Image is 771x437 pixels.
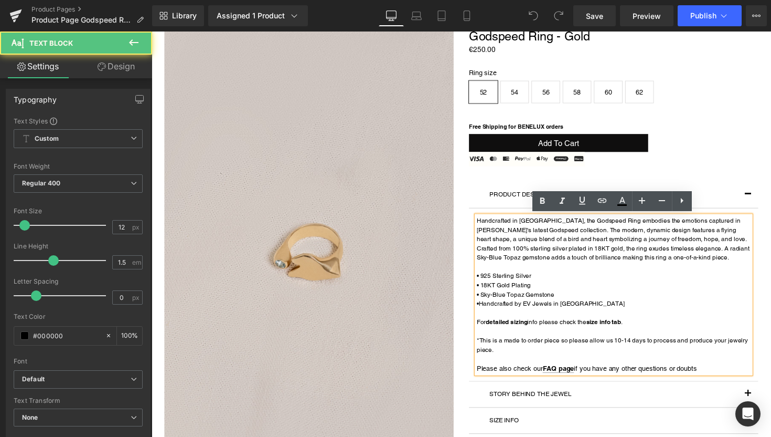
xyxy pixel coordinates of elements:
div: Open Intercom Messenger [735,401,761,426]
button: Undo [523,5,544,26]
button: Add To Cart [325,105,509,123]
span: 56 [400,51,408,73]
p: Handcrafted in [GEOGRAPHIC_DATA], the Godspeed Ring embodies the emotions captured in [PERSON_NAM... [333,189,614,236]
span: Please also check our [333,341,401,349]
label: Ring size [325,40,622,50]
a: Preview [620,5,673,26]
p: info please check the . [333,293,614,303]
span: Save [586,11,603,22]
span: Product Page Godspeed Ring - Gold [31,16,132,24]
strong: size info tab [445,294,481,301]
div: Assigned 1 Product [217,11,299,21]
span: if you have any other questions or doubts [433,341,559,349]
div: Text Transform [14,397,143,404]
span: px [132,224,141,231]
b: None [22,413,38,421]
span: 52 [336,51,344,73]
strong: detailed sizing [342,294,385,301]
p: STORY BEHIND THE JEWEL [346,367,601,377]
a: Design [78,55,154,78]
span: PRODUCT DESCRIPTION [346,163,422,171]
span: Text Block [29,39,73,47]
div: Font Weight [14,163,143,170]
span: For [333,294,342,301]
span: Library [172,11,197,20]
i: Default [22,375,45,384]
span: Publish [690,12,716,20]
span: px [132,294,141,301]
span: Handcrafted by EV Jewels in [GEOGRAPHIC_DATA] [335,275,485,283]
span: 58 [432,51,440,73]
a: New Library [152,5,204,26]
b: Custom [35,134,59,143]
div: Typography [14,89,57,104]
span: 60 [464,51,472,73]
div: Text Styles [14,117,143,125]
b: Regular 400 [22,179,61,187]
input: Color [33,330,100,341]
span: 54 [368,51,376,73]
a: Desktop [379,5,404,26]
div: % [117,327,142,345]
p: • 18KT Gold Plating [333,255,614,265]
div: Text Color [14,313,143,320]
span: 62 [496,51,504,73]
a: Tablet [429,5,454,26]
p: SIZE INFO [346,393,601,404]
button: Publish [678,5,742,26]
div: Font [14,358,143,365]
a: Laptop [404,5,429,26]
span: Free Shipping for BENELUX orders [325,94,422,101]
p: • 925 Sterling Silver [333,246,614,255]
div: Line Height [14,243,143,250]
span: Add To Cart [397,110,438,119]
a: FAQ page [401,341,433,349]
div: Font Size [14,207,143,215]
button: More [746,5,767,26]
a: Product Pages [31,5,152,14]
p: • [333,274,614,284]
span: Preview [633,11,661,22]
iframe: To enrich screen reader interactions, please activate Accessibility in Grammarly extension settings [152,32,771,437]
span: €250.00 [325,14,352,23]
span: em [132,259,141,266]
p: *This is a made to order piece so please allow us 10-14 days to process and produce your jewelry ... [333,312,614,331]
button: Redo [548,5,569,26]
div: Letter Spacing [14,278,143,285]
p: • Sky-Blue Topaz Gemstone [333,265,614,274]
a: Mobile [454,5,479,26]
